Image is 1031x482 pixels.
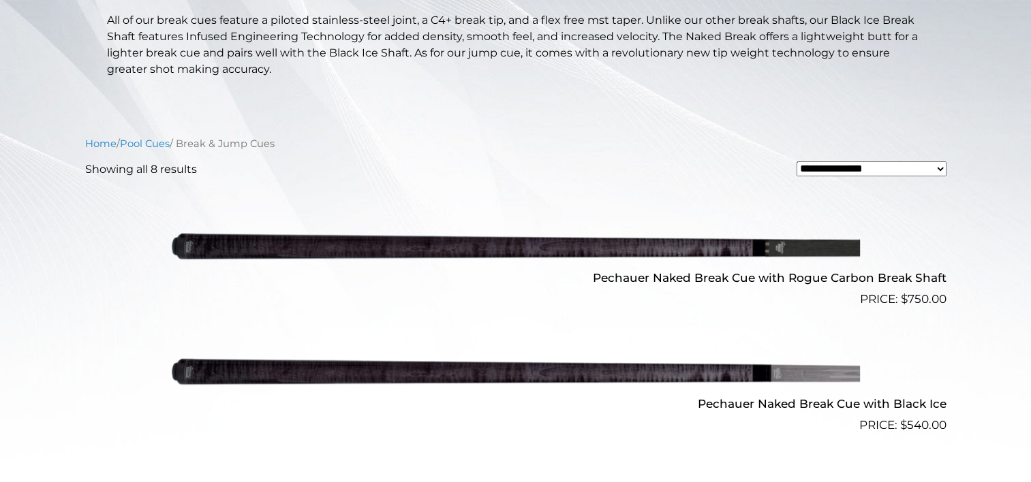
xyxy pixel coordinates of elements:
bdi: 750.00 [901,292,947,306]
p: All of our break cues feature a piloted stainless-steel joint, a C4+ break tip, and a flex free m... [107,12,925,78]
a: Pechauer Naked Break Cue with Black Ice $540.00 [85,314,947,434]
a: Home [85,138,117,150]
h2: Pechauer Naked Break Cue with Rogue Carbon Break Shaft [85,266,947,291]
span: $ [900,418,907,432]
img: Pechauer Naked Break Cue with Rogue Carbon Break Shaft [172,189,860,303]
a: Pechauer Naked Break Cue with Rogue Carbon Break Shaft $750.00 [85,189,947,308]
nav: Breadcrumb [85,136,947,151]
p: Showing all 8 results [85,161,197,178]
h2: Pechauer Naked Break Cue with Black Ice [85,391,947,416]
a: Pool Cues [120,138,170,150]
span: $ [901,292,908,306]
select: Shop order [797,161,947,176]
bdi: 540.00 [900,418,947,432]
img: Pechauer Naked Break Cue with Black Ice [172,314,860,428]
